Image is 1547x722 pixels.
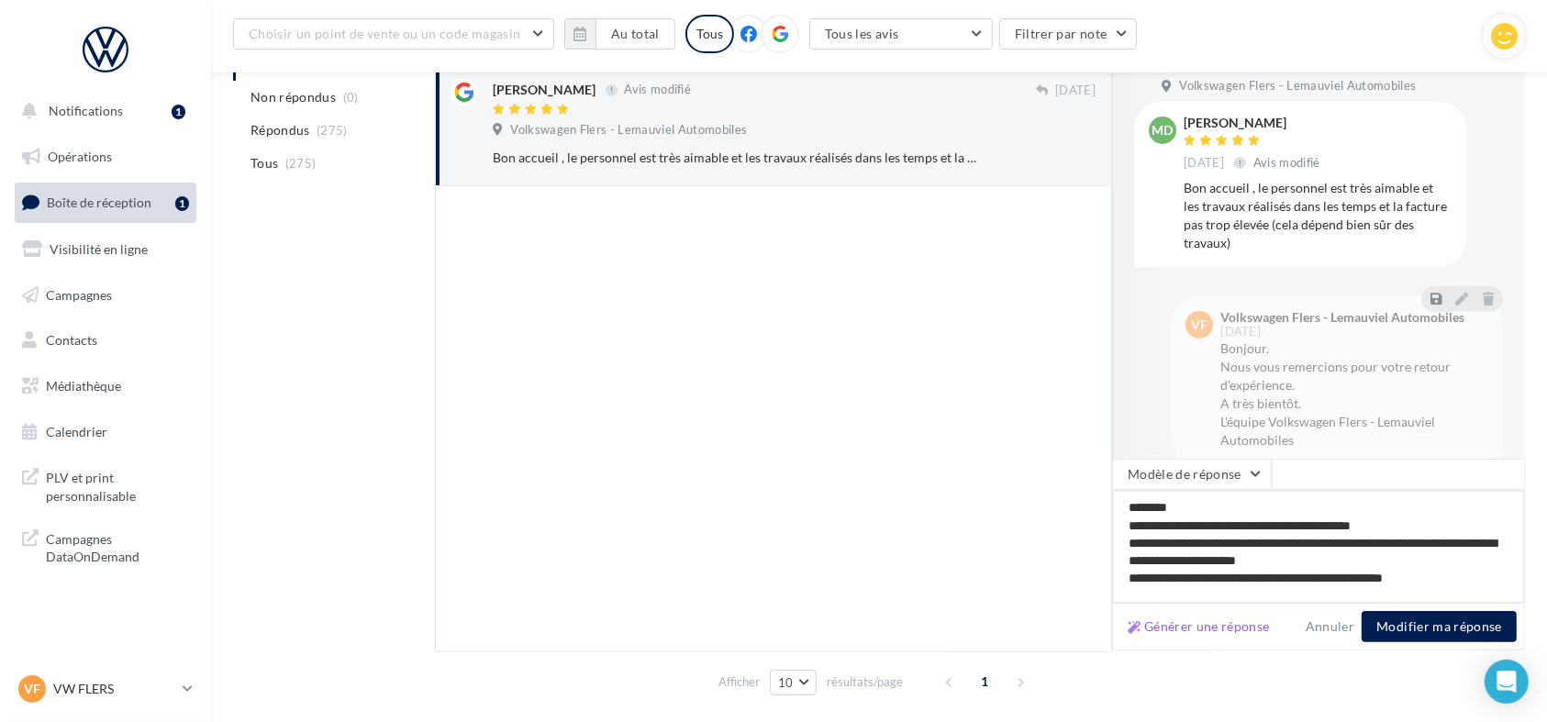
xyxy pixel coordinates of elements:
button: Modèle de réponse [1112,459,1272,490]
div: [PERSON_NAME] [493,81,595,99]
button: Annuler [1298,616,1362,638]
div: Bon accueil , le personnel est très aimable et les travaux réalisés dans les temps et la facture ... [1184,179,1452,252]
button: Filtrer par note [999,18,1138,50]
span: (275) [285,156,317,171]
button: Tous les avis [809,18,993,50]
span: Calendrier [46,424,107,439]
span: Tous [250,154,278,172]
div: Bonjour, Nous vous remercions pour votre retour d'expérience. A très bientôt. L'équipe Volkswagen... [1220,339,1488,450]
span: (0) [343,90,359,105]
span: Tous les avis [825,26,899,41]
div: Volkswagen Flers - Lemauviel Automobiles [1220,311,1464,324]
span: Opérations [48,149,112,164]
span: MD [1152,121,1174,139]
span: 10 [778,675,794,690]
div: 1 [175,196,189,211]
button: Au total [564,18,675,50]
span: Afficher [718,673,760,691]
span: Médiathèque [46,378,121,394]
button: Modifier ma réponse [1362,611,1517,642]
div: 1 [172,105,185,119]
div: [PERSON_NAME] [1184,117,1324,129]
span: Répondus [250,121,310,139]
span: Volkswagen Flers - Lemauviel Automobiles [1179,78,1416,94]
span: Notifications [49,103,123,118]
button: Générer une réponse [1120,616,1277,638]
span: [DATE] [1220,326,1261,338]
button: Au total [595,18,675,50]
a: Calendrier [11,413,200,451]
span: [DATE] [1184,155,1224,172]
a: Opérations [11,138,200,176]
span: résultats/page [827,673,903,691]
a: Campagnes DataOnDemand [11,519,200,573]
span: Choisir un point de vente ou un code magasin [249,26,520,41]
div: Tous [685,15,734,53]
a: VF VW FLERS [15,672,196,706]
a: Boîte de réception1 [11,183,200,222]
a: Médiathèque [11,367,200,405]
p: VW FLERS [53,680,175,698]
a: PLV et print personnalisable [11,458,200,512]
span: 1 [971,667,1000,696]
a: Contacts [11,321,200,360]
a: Campagnes [11,276,200,315]
span: Contacts [46,332,97,348]
span: Avis modifié [624,83,691,97]
button: Choisir un point de vente ou un code magasin [233,18,554,50]
div: Open Intercom Messenger [1485,660,1529,704]
span: [DATE] [1055,83,1096,99]
span: Visibilité en ligne [50,241,148,257]
span: Non répondus [250,88,336,106]
span: Avis modifié [1253,155,1320,170]
a: Visibilité en ligne [11,230,200,269]
span: Boîte de réception [47,194,151,210]
span: VF [24,680,40,698]
span: (275) [317,123,348,138]
span: Volkswagen Flers - Lemauviel Automobiles [510,122,747,139]
span: Campagnes DataOnDemand [46,527,189,566]
span: PLV et print personnalisable [46,465,189,505]
span: VF [1191,316,1208,334]
button: 10 [770,670,817,695]
span: Campagnes [46,286,112,302]
div: Bon accueil , le personnel est très aimable et les travaux réalisés dans les temps et la facture ... [493,149,976,167]
button: Notifications 1 [11,92,193,130]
